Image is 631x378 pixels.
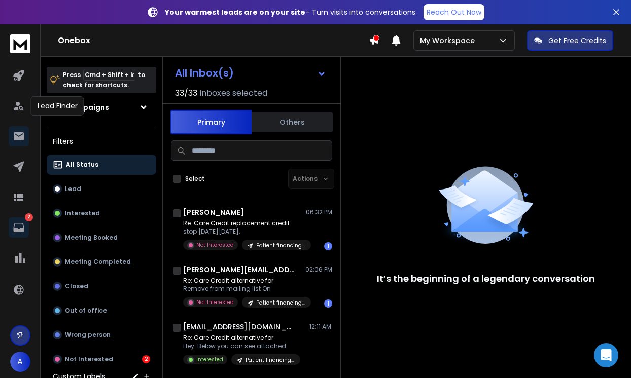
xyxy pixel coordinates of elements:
[306,208,332,216] p: 06:32 PM
[424,4,484,20] a: Reach Out Now
[10,352,30,372] button: A
[196,298,234,306] p: Not Interested
[9,217,29,238] a: 2
[47,134,156,148] h3: Filters
[305,266,332,274] p: 02:06 PM
[175,87,197,99] span: 33 / 33
[66,161,98,169] p: All Status
[47,179,156,199] button: Lead
[65,209,100,217] p: Interested
[256,242,305,249] p: Patient financing 2.0
[527,30,613,51] button: Get Free Credits
[199,87,267,99] h3: Inboxes selected
[47,325,156,345] button: Wrong person
[25,213,33,221] p: 2
[10,34,30,53] img: logo
[594,343,618,367] div: Open Intercom Messenger
[183,207,244,217] h1: [PERSON_NAME]
[183,322,295,332] h1: [EMAIL_ADDRESS][DOMAIN_NAME]
[47,228,156,248] button: Meeting Booked
[165,7,415,17] p: – Turn visits into conversations
[183,334,300,342] p: Re: Care Credit alternative for
[183,228,305,236] p: stop [DATE][DATE],
[65,185,81,193] p: Lead
[427,7,481,17] p: Reach Out Now
[47,252,156,272] button: Meeting Completed
[183,277,305,285] p: Re: Care Credit alternative for
[256,299,305,307] p: Patient financing 2.0
[47,203,156,223] button: Interested
[183,342,300,350] p: Hey. Below you can see attached
[324,242,332,250] div: 1
[252,111,333,133] button: Others
[142,355,150,363] div: 2
[246,356,294,364] p: Patient financing 2.0
[65,234,118,242] p: Meeting Booked
[47,349,156,369] button: Not Interested2
[175,68,234,78] h1: All Inbox(s)
[47,276,156,296] button: Closed
[47,300,156,321] button: Out of office
[196,241,234,249] p: Not Interested
[324,299,332,308] div: 1
[58,34,369,47] h1: Onebox
[65,258,131,266] p: Meeting Completed
[65,331,111,339] p: Wrong person
[31,96,84,116] div: Lead Finder
[47,97,156,118] button: All Campaigns
[548,35,606,46] p: Get Free Credits
[65,282,88,290] p: Closed
[65,355,113,363] p: Not Interested
[63,70,145,90] p: Press to check for shortcuts.
[83,69,135,81] span: Cmd + Shift + k
[185,175,205,183] label: Select
[309,323,332,331] p: 12:11 AM
[65,307,107,315] p: Out of office
[183,219,305,228] p: Re: Care Credit replacement credit
[377,272,595,286] p: It’s the beginning of a legendary conversation
[167,63,334,83] button: All Inbox(s)
[196,356,223,363] p: Interested
[183,264,295,275] h1: [PERSON_NAME][EMAIL_ADDRESS][DOMAIN_NAME]
[183,285,305,293] p: Remove from mailing list On
[420,35,479,46] p: My Workspace
[47,155,156,175] button: All Status
[170,110,252,134] button: Primary
[165,7,305,17] strong: Your warmest leads are on your site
